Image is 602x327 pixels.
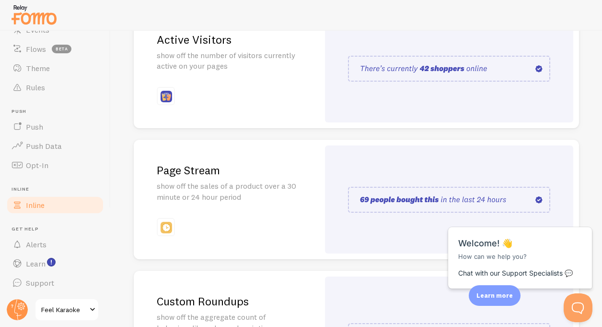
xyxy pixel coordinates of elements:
[348,187,550,213] img: page_stream.svg
[6,59,104,78] a: Theme
[26,122,43,132] span: Push
[12,186,104,193] span: Inline
[564,293,592,322] iframe: Help Scout Beacon - Open
[52,45,71,53] span: beta
[161,222,172,233] img: fomo_icons_page_stream.svg
[161,91,172,102] img: fomo_icons_pageviews.svg
[157,181,296,203] p: show off the sales of a product over a 30 minute or 24 hour period
[6,117,104,136] a: Push
[157,294,296,309] h2: Custom Roundups
[26,259,46,268] span: Learn
[41,304,87,315] span: Feel Karaoke
[157,32,296,47] h2: Active Visitors
[26,141,62,151] span: Push Data
[6,235,104,254] a: Alerts
[26,160,48,170] span: Opt-In
[35,298,99,321] a: Feel Karaoke
[10,2,58,27] img: fomo-relay-logo-orange.svg
[348,56,550,82] img: pageviews.svg
[26,200,45,210] span: Inline
[6,273,104,292] a: Support
[469,285,521,306] div: Learn more
[26,63,50,73] span: Theme
[6,156,104,175] a: Opt-In
[6,39,104,59] a: Flows beta
[12,109,104,115] span: Push
[12,226,104,232] span: Get Help
[47,258,56,266] svg: <p>Watch New Feature Tutorials!</p>
[6,78,104,97] a: Rules
[26,278,54,288] span: Support
[26,44,46,54] span: Flows
[476,291,513,300] p: Learn more
[157,163,296,178] h2: Page Stream
[26,240,46,249] span: Alerts
[6,195,104,215] a: Inline
[157,50,296,72] p: show off the number of visitors currently active on your pages
[6,254,104,273] a: Learn
[443,203,598,293] iframe: Help Scout Beacon - Messages and Notifications
[6,136,104,156] a: Push Data
[26,83,45,92] span: Rules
